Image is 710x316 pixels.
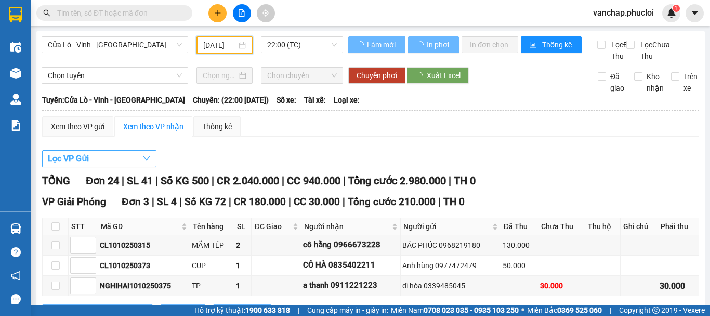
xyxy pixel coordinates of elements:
span: question-circle [11,247,21,257]
div: 130.000 [503,239,536,251]
span: Số KG 72 [185,196,226,208]
div: cô hằng 0966673228 [303,239,399,251]
div: BÁC PHÚC 0968219180 [402,239,498,251]
span: Đơn 24 [86,174,119,187]
button: bar-chartThống kê [521,36,582,53]
span: | [282,174,284,187]
button: file-add [233,4,251,22]
span: ⚪️ [521,308,524,312]
span: file-add [238,9,245,17]
span: Cung cấp máy in - giấy in: [307,305,388,316]
div: 30.000 [540,280,583,292]
img: logo-vxr [9,7,22,22]
span: Lọc Đã Thu [607,39,634,62]
input: 10/10/2025 [203,40,236,51]
span: SL 41 [127,174,153,187]
span: loading [416,41,425,48]
span: search [43,9,50,17]
th: Đã Thu [501,218,538,235]
span: VP Giải Phóng [42,196,106,208]
span: 22:00 (TC) [267,37,337,53]
span: | [449,174,451,187]
span: Cửa Lò - Vinh - Hà Nội [48,37,182,53]
div: 50.000 [503,260,536,271]
span: Người nhận [304,221,390,232]
span: loading [415,72,427,79]
div: a thanh 0911221223 [303,280,399,292]
div: CL1010250373 [100,260,188,271]
span: | [152,196,154,208]
img: warehouse-icon [10,94,21,105]
img: warehouse-icon [10,68,21,79]
span: Tổng cước 210.000 [348,196,436,208]
span: SL 4 [157,196,177,208]
span: Thống kê [542,39,573,50]
div: CL1010250315 [100,239,188,251]
span: Số KG 500 [161,174,209,187]
span: caret-down [690,8,700,18]
button: plus [208,4,227,22]
span: | [438,196,441,208]
span: | [212,174,214,187]
div: CÔ HÀ 0835402211 [303,259,399,272]
span: Số xe: [277,94,296,106]
span: TỔNG [42,174,70,187]
span: | [155,174,158,187]
th: Chưa Thu [538,218,585,235]
span: ĐC Giao [254,221,291,232]
th: Tên hàng [190,218,235,235]
span: Tổng cước 2.980.000 [348,174,446,187]
div: Xem theo VP gửi [51,121,104,132]
span: notification [11,271,21,281]
b: Tuyến: Cửa Lò - Vinh - [GEOGRAPHIC_DATA] [42,96,185,104]
button: In đơn chọn [462,36,518,53]
span: Lọc Chưa Thu [636,39,672,62]
strong: 0369 525 060 [557,306,602,314]
button: aim [257,4,275,22]
div: 1 [236,280,249,292]
div: TP [192,280,233,292]
th: SL [234,218,252,235]
span: Miền Bắc [527,305,602,316]
span: Tài xế: [304,94,326,106]
span: | [229,196,231,208]
div: dì hòa 0339485045 [402,280,498,292]
img: warehouse-icon [10,223,21,234]
span: Hỗ trợ kỹ thuật: [194,305,290,316]
sup: 1 [673,5,680,12]
td: CL1010250373 [98,256,190,276]
div: 30.000 [660,280,696,293]
span: Mã GD [101,221,179,232]
div: Xem theo VP nhận [123,121,183,132]
button: Xuất Excel [407,67,469,84]
span: | [288,196,291,208]
input: Tìm tên, số ĐT hoặc mã đơn [57,7,180,19]
span: bar-chart [529,41,538,49]
span: Loại xe: [334,94,360,106]
img: warehouse-icon [10,42,21,53]
strong: 0708 023 035 - 0935 103 250 [424,306,519,314]
span: | [122,174,124,187]
span: In phơi [427,39,451,50]
span: Chọn tuyến [48,68,182,83]
div: 1 [236,260,249,271]
span: | [179,196,182,208]
button: In phơi [408,36,459,53]
span: copyright [652,307,660,314]
th: Thu hộ [585,218,621,235]
strong: 1900 633 818 [245,306,290,314]
span: message [11,294,21,304]
span: | [610,305,611,316]
span: TH 0 [454,174,476,187]
td: NGHIHAI1010250375 [98,276,190,296]
button: Làm mới [348,36,405,53]
button: Chuyển phơi [348,67,405,84]
span: Trên xe [679,71,702,94]
div: NGHIHAI1010250375 [100,280,188,292]
span: | [343,174,346,187]
span: Xuất Excel [427,70,461,81]
span: Đơn 3 [122,196,149,208]
div: 2 [236,239,249,251]
span: Người gửi [403,221,490,232]
th: STT [69,218,98,235]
